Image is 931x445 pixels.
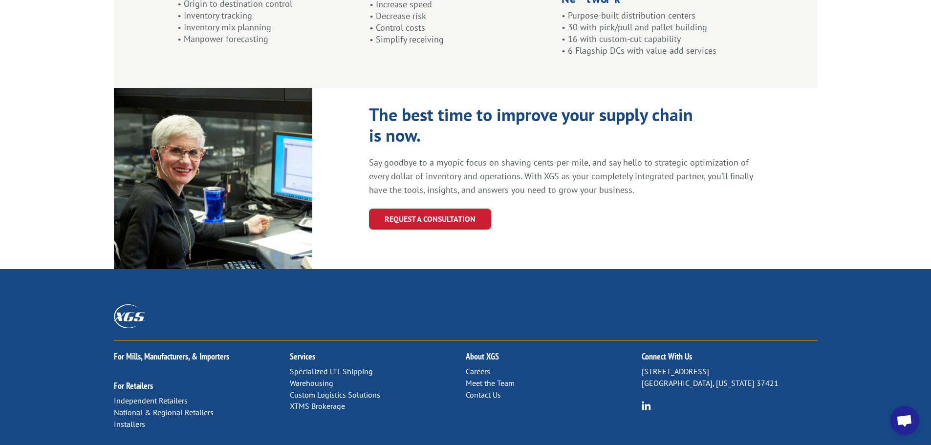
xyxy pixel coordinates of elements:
img: group-6 [642,401,651,410]
img: XGS_Logos_ALL_2024_All_White [114,304,145,328]
img: XGS_Expert_Consultant [114,88,312,269]
a: Contact Us [466,390,501,400]
p: [STREET_ADDRESS] [GEOGRAPHIC_DATA], [US_STATE] 37421 [642,366,818,389]
p: Say goodbye to a myopic focus on shaving cents-per-mile, and say hello to strategic optimization ... [369,156,756,197]
h2: Connect With Us [642,352,818,366]
h1: The best time to improve your supply chain is now. [369,105,701,150]
div: Open chat [890,406,919,435]
a: Meet the Team [466,378,515,388]
a: Warehousing [290,378,333,388]
a: Careers [466,366,490,376]
a: For Retailers [114,380,153,391]
a: Installers [114,419,145,429]
p: • Purpose-built distribution centers • 30 with pick/pull and pallet building • 16 with custom-cut... [562,10,754,56]
a: Custom Logistics Solutions [290,390,380,400]
a: XTMS Brokerage [290,401,345,411]
a: Independent Retailers [114,396,188,405]
a: For Mills, Manufacturers, & Importers [114,351,229,362]
a: Specialized LTL Shipping [290,366,373,376]
a: National & Regional Retailers [114,407,214,417]
a: About XGS [466,351,499,362]
a: REQUEST A CONSULTATION [369,209,491,230]
a: Services [290,351,315,362]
